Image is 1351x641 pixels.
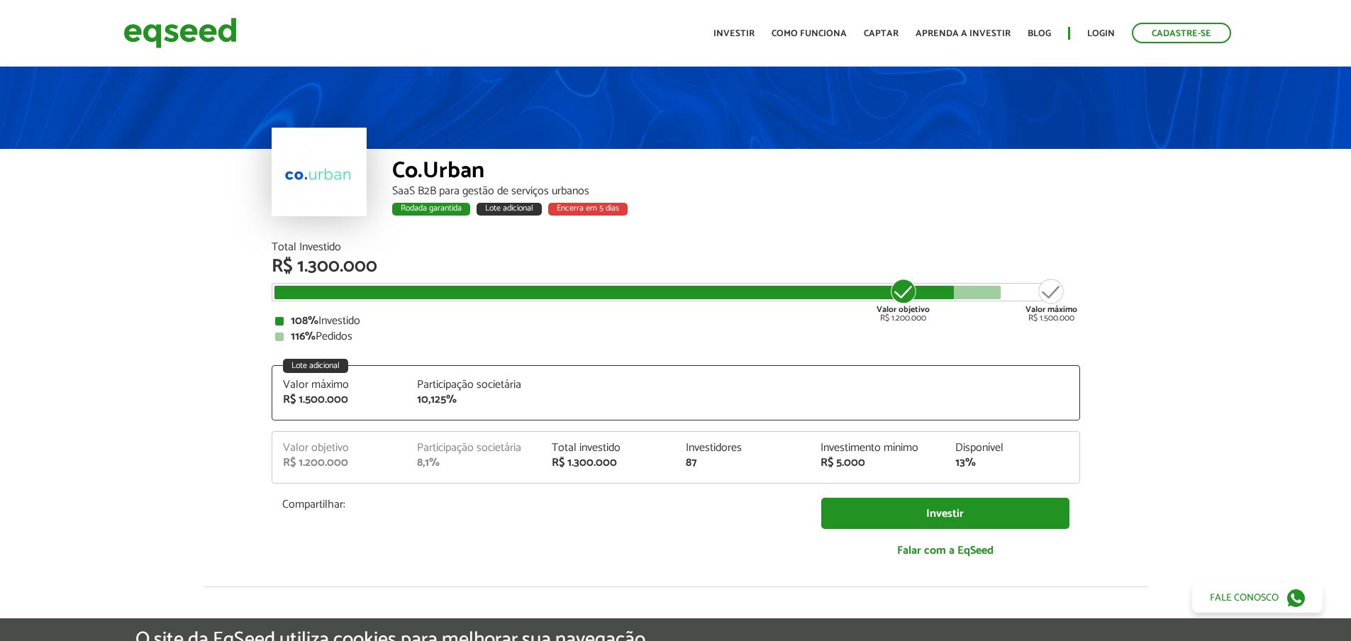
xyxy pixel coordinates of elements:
div: Disponível [955,442,1069,454]
div: Total Investido [272,242,1080,253]
div: R$ 1.200.000 [283,457,396,469]
div: 8,1% [417,457,530,469]
p: Compartilhar: [282,498,800,511]
div: R$ 5.000 [821,457,934,469]
div: R$ 1.500.000 [283,394,396,406]
div: Lote adicional [283,359,348,373]
div: 10,125% [417,394,530,406]
div: SaaS B2B para gestão de serviços urbanos [392,186,1080,197]
div: Rodada garantida [392,203,470,216]
a: Login [1087,29,1115,38]
strong: Valor objetivo [877,303,930,316]
img: EqSeed [123,14,237,52]
a: Captar [864,29,899,38]
div: Valor objetivo [283,442,396,454]
strong: 108% [291,311,318,330]
div: Co.Urban [392,160,1080,186]
div: Investidores [686,442,799,454]
a: Como funciona [772,29,847,38]
a: Blog [1028,29,1051,38]
div: 13% [955,457,1069,469]
div: R$ 1.500.000 [1025,277,1077,323]
strong: 116% [291,327,316,346]
div: Valor máximo [283,379,396,391]
strong: Valor máximo [1025,303,1077,316]
div: R$ 1.300.000 [272,257,1080,276]
div: Participação societária [417,442,530,454]
div: R$ 1.200.000 [877,277,930,323]
a: Investir [713,29,755,38]
a: Fale conosco [1192,583,1323,613]
div: R$ 1.300.000 [552,457,665,469]
a: Investir [821,498,1069,530]
div: Encerra em 5 dias [548,203,628,216]
a: Cadastre-se [1132,23,1231,43]
div: Investido [275,316,1077,327]
div: Investimento mínimo [821,442,934,454]
div: Pedidos [275,331,1077,342]
a: Aprenda a investir [916,29,1011,38]
div: Participação societária [417,379,530,391]
div: 87 [686,457,799,469]
div: Lote adicional [477,203,542,216]
a: Falar com a EqSeed [821,536,1069,565]
div: Total investido [552,442,665,454]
